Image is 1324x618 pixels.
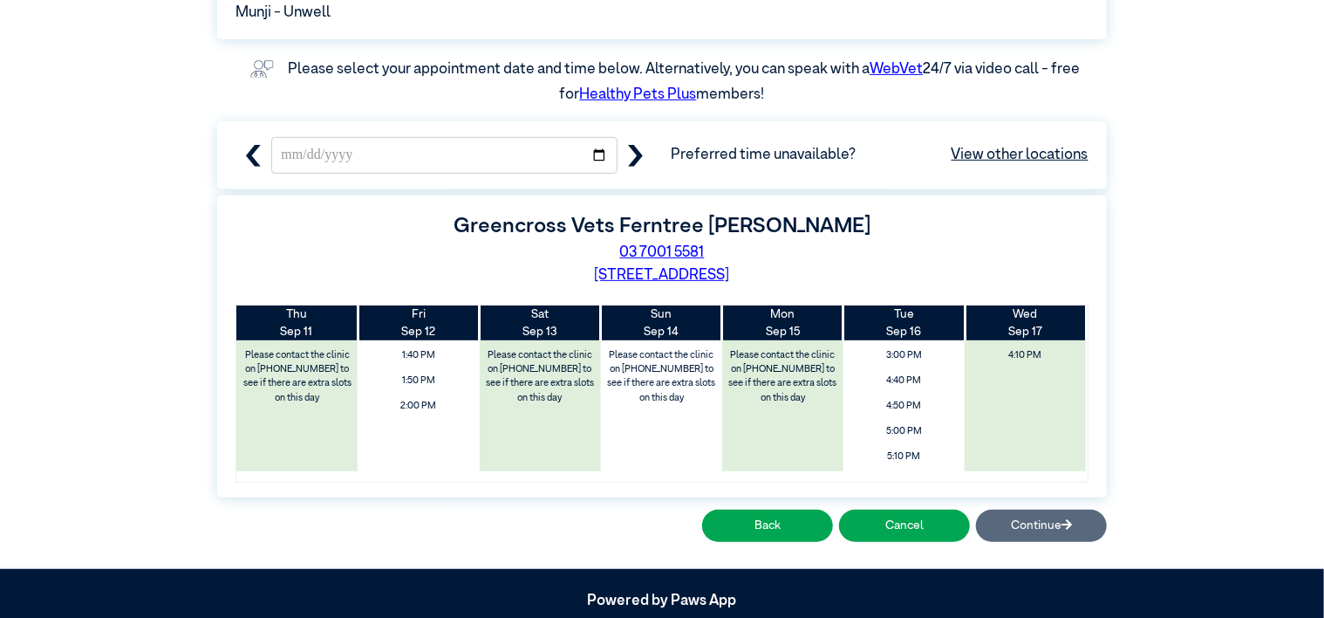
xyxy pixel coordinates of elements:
[722,306,843,341] th: Sep 15
[363,370,474,392] span: 1:50 PM
[970,345,1081,367] span: 4:10 PM
[288,62,1082,103] label: Please select your appointment date and time below. Alternatively, you can speak with a 24/7 via ...
[217,593,1107,610] h5: Powered by Paws App
[620,245,705,260] a: 03 7001 5581
[235,2,331,24] span: Munji - Unwell
[580,87,697,102] a: Healthy Pets Plus
[236,306,358,341] th: Sep 11
[238,345,357,409] label: Please contact the clinic on [PHONE_NUMBER] to see if there are extra slots on this day
[952,144,1089,167] a: View other locations
[481,345,599,409] label: Please contact the clinic on [PHONE_NUMBER] to see if there are extra slots on this day
[870,62,923,77] a: WebVet
[849,345,959,367] span: 3:00 PM
[965,306,1086,341] th: Sep 17
[363,395,474,417] span: 2:00 PM
[602,345,720,409] label: Please contact the clinic on [PHONE_NUMBER] to see if there are extra slots on this day
[244,54,280,84] img: vet
[849,446,959,468] span: 5:10 PM
[702,510,833,542] button: Back
[839,510,970,542] button: Cancel
[480,306,601,341] th: Sep 13
[843,306,965,341] th: Sep 16
[671,144,1089,167] span: Preferred time unavailable?
[849,395,959,417] span: 4:50 PM
[849,370,959,392] span: 4:40 PM
[595,268,730,283] a: [STREET_ADDRESS]
[363,345,474,367] span: 1:40 PM
[601,306,722,341] th: Sep 14
[724,345,843,409] label: Please contact the clinic on [PHONE_NUMBER] to see if there are extra slots on this day
[358,306,479,341] th: Sep 12
[849,421,959,443] span: 5:00 PM
[454,216,870,237] label: Greencross Vets Ferntree [PERSON_NAME]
